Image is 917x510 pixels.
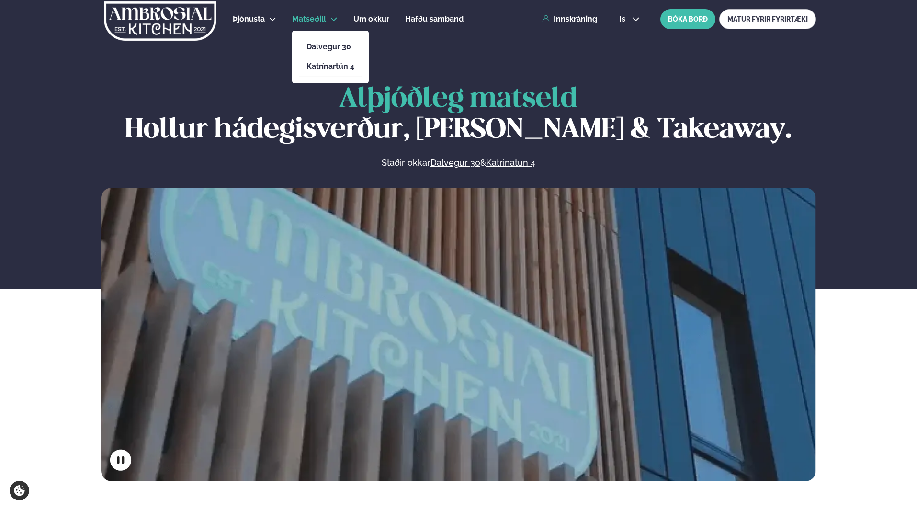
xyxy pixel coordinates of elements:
[101,84,816,146] h1: Hollur hádegisverður, [PERSON_NAME] & Takeaway.
[405,14,464,23] span: Hafðu samband
[660,9,715,29] button: BÓKA BORÐ
[486,157,535,169] a: Katrinatun 4
[292,14,326,23] span: Matseðill
[430,157,480,169] a: Dalvegur 30
[103,1,217,41] img: logo
[10,481,29,500] a: Cookie settings
[277,157,639,169] p: Staðir okkar &
[353,14,389,23] span: Um okkur
[719,9,816,29] a: MATUR FYRIR FYRIRTÆKI
[292,13,326,25] a: Matseðill
[405,13,464,25] a: Hafðu samband
[619,15,628,23] span: is
[306,63,354,70] a: Katrínartún 4
[233,13,265,25] a: Þjónusta
[339,86,577,113] span: Alþjóðleg matseld
[353,13,389,25] a: Um okkur
[233,14,265,23] span: Þjónusta
[611,15,647,23] button: is
[306,43,354,51] a: Dalvegur 30
[542,15,597,23] a: Innskráning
